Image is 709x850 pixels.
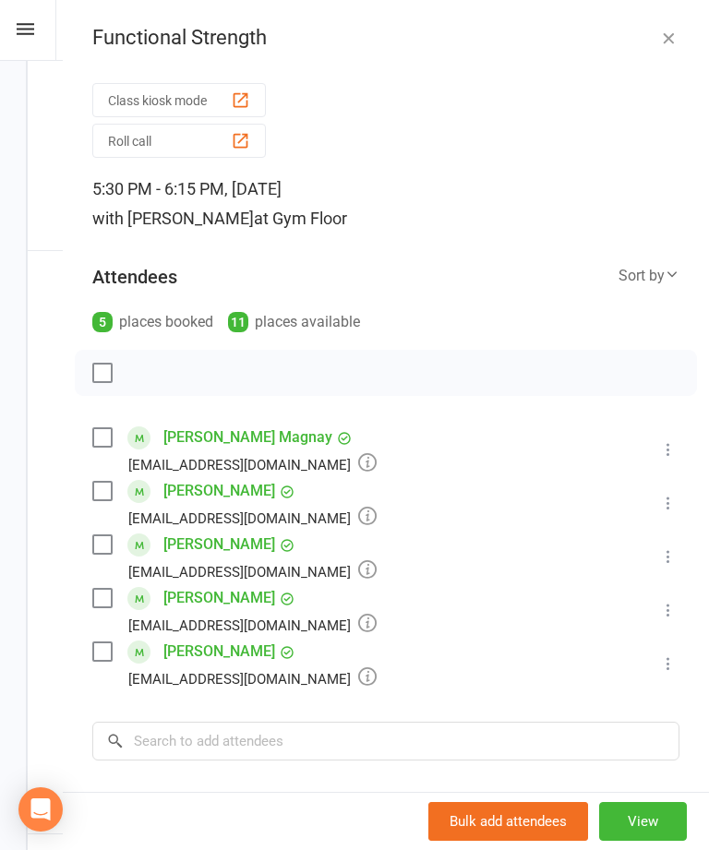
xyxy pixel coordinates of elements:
[128,666,377,690] div: [EMAIL_ADDRESS][DOMAIN_NAME]
[128,559,377,583] div: [EMAIL_ADDRESS][DOMAIN_NAME]
[92,309,213,335] div: places booked
[163,476,275,506] a: [PERSON_NAME]
[63,26,709,50] div: Functional Strength
[228,309,360,335] div: places available
[163,583,275,613] a: [PERSON_NAME]
[228,312,248,332] div: 11
[92,174,679,233] div: 5:30 PM - 6:15 PM, [DATE]
[92,312,113,332] div: 5
[128,506,377,530] div: [EMAIL_ADDRESS][DOMAIN_NAME]
[428,802,588,841] button: Bulk add attendees
[163,637,275,666] a: [PERSON_NAME]
[128,613,377,637] div: [EMAIL_ADDRESS][DOMAIN_NAME]
[128,452,377,476] div: [EMAIL_ADDRESS][DOMAIN_NAME]
[92,83,266,117] button: Class kiosk mode
[163,423,332,452] a: [PERSON_NAME] Magnay
[619,264,679,288] div: Sort by
[92,124,266,158] button: Roll call
[92,264,177,290] div: Attendees
[163,530,275,559] a: [PERSON_NAME]
[599,802,687,841] button: View
[18,787,63,832] div: Open Intercom Messenger
[92,722,679,760] input: Search to add attendees
[92,209,254,228] span: with [PERSON_NAME]
[254,209,347,228] span: at Gym Floor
